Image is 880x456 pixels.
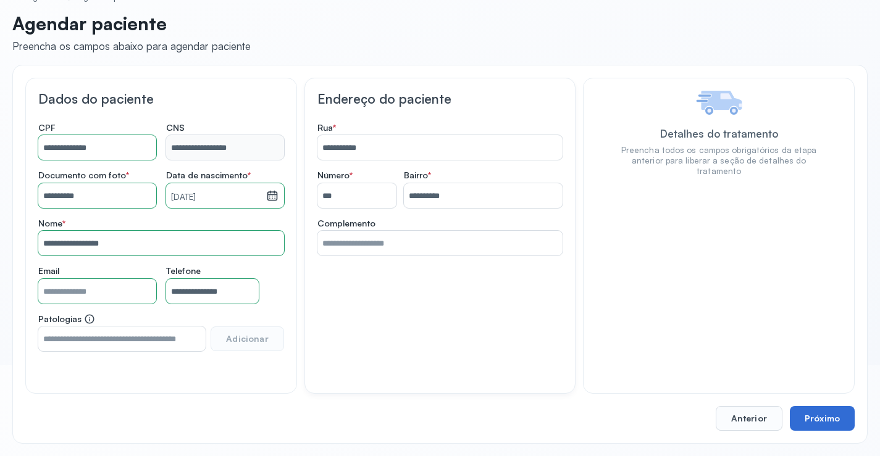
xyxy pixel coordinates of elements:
[38,91,284,107] h3: Dados do paciente
[12,39,251,52] div: Preencha os campos abaixo para agendar paciente
[166,122,185,133] span: CNS
[716,406,782,431] button: Anterior
[317,170,353,181] span: Número
[171,191,261,204] small: [DATE]
[38,170,129,181] span: Documento com foto
[38,122,56,133] span: CPF
[38,313,95,325] span: Patologias
[621,145,817,176] div: Preencha todos os campos obrigatórios da etapa anterior para liberar a seção de detalhes do trata...
[317,218,375,229] span: Complemento
[317,91,563,107] h3: Endereço do paciente
[166,170,251,181] span: Data de nascimento
[660,127,778,140] div: Detalhes do tratamento
[211,326,283,351] button: Adicionar
[12,12,251,35] p: Agendar paciente
[166,265,201,276] span: Telefone
[696,91,742,115] img: Imagem de Detalhes do tratamento
[38,265,59,276] span: Email
[38,218,65,229] span: Nome
[790,406,855,431] button: Próximo
[404,170,431,181] span: Bairro
[317,122,336,133] span: Rua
